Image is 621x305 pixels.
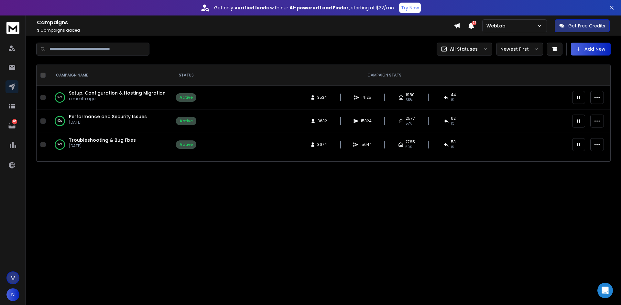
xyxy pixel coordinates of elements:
[69,143,136,148] p: [DATE]
[289,5,350,11] strong: AI-powered Lead Finder,
[568,23,605,29] p: Get Free Credits
[6,288,19,301] button: N
[37,28,454,33] p: Campaigns added
[200,65,568,86] th: CAMPAIGN STATS
[450,46,478,52] p: All Statuses
[406,121,412,126] span: 57 %
[172,65,200,86] th: STATUS
[5,119,18,132] a: 64
[406,116,415,121] span: 2577
[318,118,327,124] span: 3632
[597,283,613,298] div: Open Intercom Messenger
[451,92,456,97] span: 44
[401,5,419,11] p: Try Now
[37,27,39,33] span: 3
[58,94,62,101] p: 99 %
[451,145,454,150] span: 1 %
[399,3,421,13] button: Try Now
[69,113,147,120] a: Performance and Security Issues
[6,22,19,34] img: logo
[69,120,147,125] p: [DATE]
[317,95,327,100] span: 3524
[406,97,412,103] span: 55 %
[451,97,454,103] span: 1 %
[361,118,372,124] span: 15324
[58,141,62,148] p: 99 %
[48,65,172,86] th: CAMPAIGN NAME
[48,86,172,109] td: 99%Setup, Configuration & Hosting Migrationa month ago
[180,118,193,124] div: Active
[405,139,415,145] span: 2785
[496,43,543,56] button: Newest First
[571,43,611,56] button: Add New
[69,96,166,101] p: a month ago
[451,121,454,126] span: 1 %
[486,23,508,29] p: WebLab
[69,90,166,96] a: Setup, Configuration & Hosting Migration
[48,133,172,157] td: 99%Troubleshooting & Bug Fixes[DATE]
[360,142,372,147] span: 15644
[361,95,371,100] span: 14125
[180,142,193,147] div: Active
[317,142,327,147] span: 3674
[48,109,172,133] td: 99%Performance and Security Issues[DATE]
[406,92,415,97] span: 1980
[451,139,456,145] span: 53
[180,95,193,100] div: Active
[69,137,136,143] a: Troubleshooting & Bug Fixes
[58,118,62,124] p: 99 %
[37,19,454,26] h1: Campaigns
[472,21,476,25] span: 23
[12,119,17,124] p: 64
[405,145,412,150] span: 59 %
[234,5,269,11] strong: verified leads
[214,5,394,11] p: Get only with our starting at $22/mo
[555,19,610,32] button: Get Free Credits
[451,116,456,121] span: 62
